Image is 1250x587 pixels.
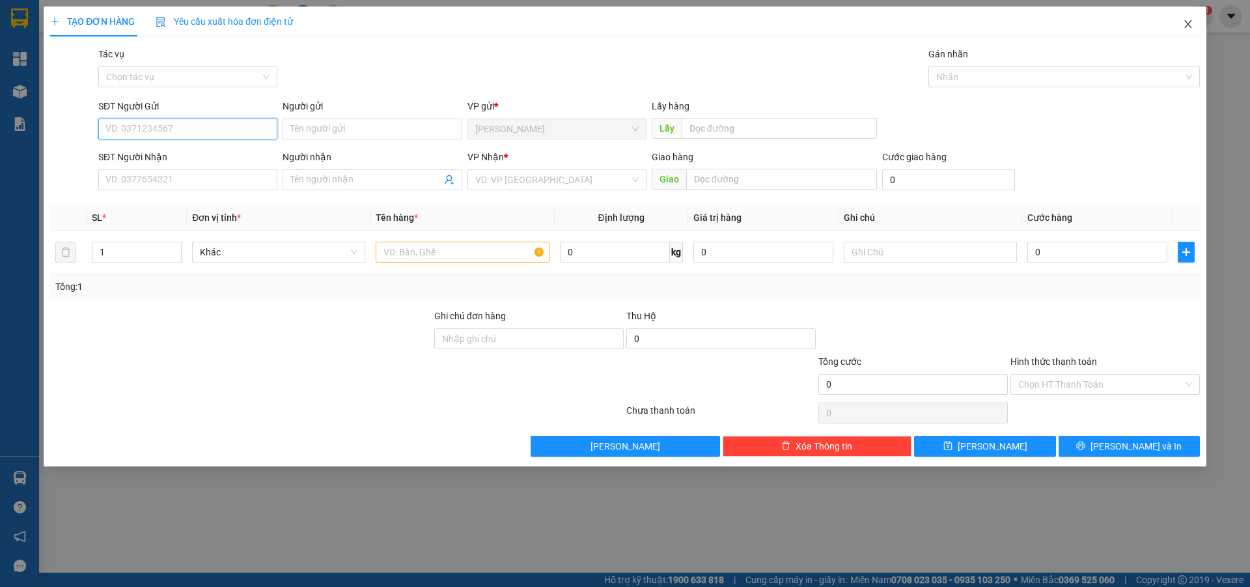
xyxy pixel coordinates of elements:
span: VP Nhận [467,152,504,162]
span: Tổng cước [818,356,861,367]
span: [PERSON_NAME] và In [1090,439,1182,453]
span: Khác [200,242,357,262]
span: TẠO ĐƠN HÀNG [50,16,135,27]
button: plus [1178,242,1195,263]
span: Giao [652,169,686,190]
button: printer[PERSON_NAME] và In [1059,436,1200,457]
input: Dọc đường [686,169,877,190]
div: SĐT Người Gửi [98,99,277,113]
input: Cước giao hàng [882,169,1015,190]
label: Tác vụ [98,49,124,59]
span: Đơn vị tính [192,212,241,223]
span: Cước hàng [1027,212,1072,223]
label: Ghi chú đơn hàng [434,311,506,321]
span: plus [1178,247,1194,257]
div: SĐT Người Nhận [98,150,277,164]
span: Lấy hàng [652,101,689,111]
button: save[PERSON_NAME] [914,436,1055,457]
label: Hình thức thanh toán [1010,356,1097,367]
div: Người nhận [283,150,462,164]
input: Ghi Chú [844,242,1017,263]
span: Gia Nghĩa [475,119,639,139]
label: Cước giao hàng [882,152,947,162]
span: Giá trị hàng [693,212,742,223]
span: Yêu cầu xuất hóa đơn điện tử [156,16,293,27]
input: Ghi chú đơn hàng [434,328,624,349]
span: user-add [444,175,454,185]
span: kg [670,242,683,263]
div: VP gửi [467,99,646,113]
div: Tổng: 1 [55,279,482,294]
span: save [943,441,952,451]
span: Lấy [652,118,682,139]
span: close [1183,19,1193,29]
button: [PERSON_NAME] [531,436,720,457]
button: deleteXóa Thông tin [723,436,912,457]
span: Xóa Thông tin [796,439,852,453]
span: [PERSON_NAME] [958,439,1027,453]
span: Thu Hộ [626,311,656,321]
span: delete [781,441,790,451]
span: printer [1076,441,1085,451]
button: Close [1170,7,1206,43]
input: VD: Bàn, Ghế [376,242,549,263]
div: Người gửi [283,99,462,113]
label: Gán nhãn [928,49,968,59]
span: Giao hàng [652,152,693,162]
span: SL [92,212,102,223]
th: Ghi chú [839,205,1022,231]
span: [PERSON_NAME] [590,439,660,453]
input: 0 [693,242,833,263]
button: delete [55,242,76,263]
span: Định lượng [598,212,645,223]
span: plus [50,17,59,26]
div: Chưa thanh toán [625,403,817,426]
span: Tên hàng [376,212,418,223]
img: icon [156,17,166,27]
input: Dọc đường [682,118,877,139]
